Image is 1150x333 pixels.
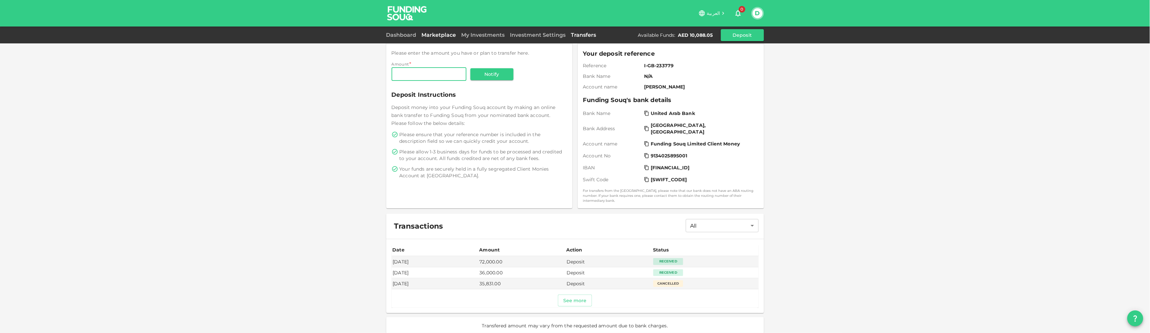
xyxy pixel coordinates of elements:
div: Date [393,246,406,254]
span: [GEOGRAPHIC_DATA], [GEOGRAPHIC_DATA] [651,122,754,135]
span: [FINANCIAL_ID] [651,164,690,171]
td: [DATE] [392,278,478,289]
span: Reference [583,62,642,69]
td: Deposit [565,267,652,278]
span: 9134025895001 [651,152,687,159]
a: Investment Settings [508,32,569,38]
span: Deposit Instructions [392,90,567,99]
td: [DATE] [392,256,478,267]
span: Account name [583,83,642,90]
button: Notify [470,68,514,80]
span: [PERSON_NAME] [644,83,756,90]
span: N/A [644,73,756,80]
span: Transfered amount may vary from the requested amount due to bank charges. [482,322,668,329]
input: amount [392,68,466,81]
span: Funding Souq's bank details [583,95,759,105]
span: Please enter the amount you have or plan to transfer here. [392,50,529,56]
span: I-GB-233779 [644,62,756,69]
span: [SWIFT_CODE] [651,176,687,183]
button: question [1127,310,1143,326]
span: Please allow 1-3 business days for funds to be processed and credited to your account. All funds ... [400,148,566,162]
button: Deposit [721,29,764,41]
div: Cancelled [653,280,683,287]
span: Account name [583,140,642,147]
span: Account No [583,152,642,159]
div: AED 10,088.05 [678,32,713,38]
td: Deposit [565,256,652,267]
span: Swift Code [583,176,642,183]
td: 72,000.00 [478,256,565,267]
button: D [753,8,763,18]
a: Transfers [569,32,599,38]
span: Funding Souq Limited Client Money [651,140,740,147]
a: My Investments [459,32,508,38]
td: [DATE] [392,267,478,278]
a: Dashboard [386,32,419,38]
span: IBAN [583,164,642,171]
div: Status [653,246,670,254]
button: 0 [732,7,745,20]
div: Available Funds : [638,32,676,38]
span: Your funds are securely held in a fully segregated Client Monies Account at [GEOGRAPHIC_DATA]. [400,166,566,179]
span: 0 [739,6,745,13]
div: Received [653,269,683,276]
span: Deposit money into your Funding Souq account by making an online bank transfer to Funding Souq fr... [392,104,556,126]
span: Transactions [394,222,443,231]
span: Bank Name [583,73,642,80]
span: العربية [707,10,720,16]
span: Bank Address [583,125,642,132]
span: Bank Name [583,110,642,117]
small: For transfers from the [GEOGRAPHIC_DATA], please note that our bank does not have an ABA routing ... [583,188,759,203]
td: 36,000.00 [478,267,565,278]
button: See more [558,295,592,306]
span: Amount [392,62,409,67]
div: Action [566,246,583,254]
div: All [686,219,759,232]
span: Your deposit reference [583,49,759,58]
td: Deposit [565,278,652,289]
td: 35,831.00 [478,278,565,289]
a: Marketplace [419,32,459,38]
div: Amount [479,246,500,254]
div: Received [653,258,683,265]
span: United Arab Bank [651,110,695,117]
span: Please ensure that your reference number is included in the description field so we can quickly c... [400,131,566,144]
